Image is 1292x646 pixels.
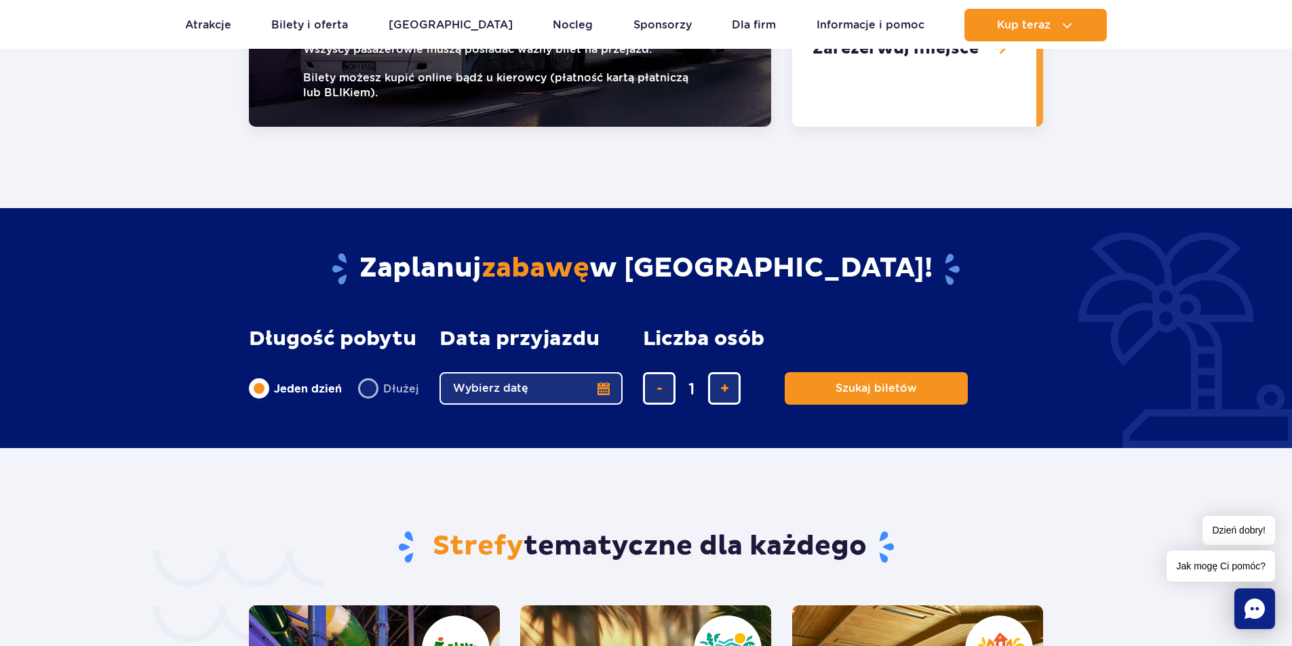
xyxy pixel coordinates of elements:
[1167,550,1275,582] span: Jak mogę Ci pomóc?
[676,372,708,405] input: liczba biletów
[271,9,348,41] a: Bilety i oferta
[633,9,692,41] a: Sponsorzy
[964,9,1107,41] button: Kup teraz
[439,327,600,350] span: Data przyjazdu
[785,372,968,405] button: Szukaj biletów
[249,374,342,403] label: Jeden dzień
[249,529,1043,565] h2: tematyczne dla każdego
[303,42,717,57] small: Wszyscy pasażerowie muszą posiadać ważny bilet na przejazd.
[732,9,776,41] a: Dla firm
[836,382,917,395] span: Szukaj biletów
[997,19,1051,31] span: Kup teraz
[439,372,623,405] button: Wybierz datę
[708,372,741,405] button: dodaj bilet
[389,9,513,41] a: [GEOGRAPHIC_DATA]
[553,9,593,41] a: Nocleg
[1234,588,1275,629] div: Chat
[433,529,524,563] span: Strefy
[358,374,419,403] label: Dłużej
[643,327,764,350] span: Liczba osób
[185,9,231,41] a: Atrakcje
[303,70,717,100] small: Bilety możesz kupić online bądź u kierowcy (płatność kartą płatniczą lub BLIKiem).
[817,9,924,41] a: Informacje i pomoc
[249,327,416,350] span: Długość pobytu
[249,251,1043,287] h2: Zaplanuj w [GEOGRAPHIC_DATA]!
[249,327,1043,405] form: Planowanie wizyty w Park of Poland
[482,251,589,285] span: zabawę
[643,372,676,405] button: usuń bilet
[1202,516,1275,545] span: Dzień dobry!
